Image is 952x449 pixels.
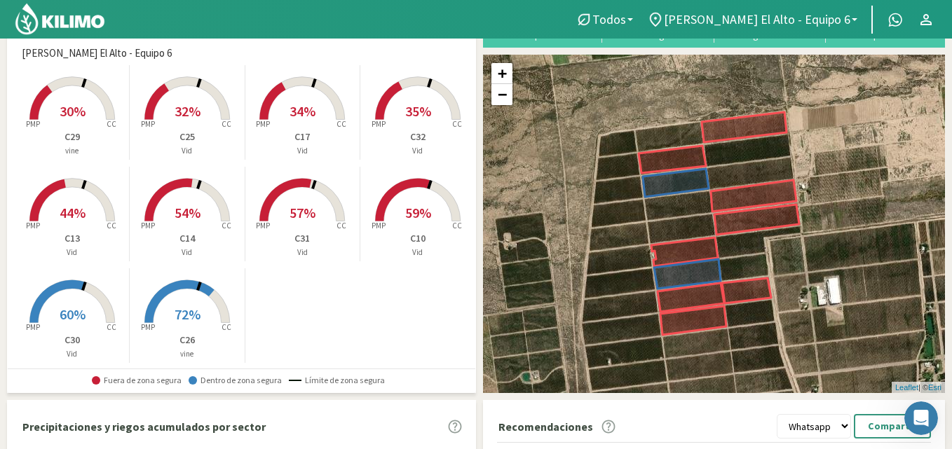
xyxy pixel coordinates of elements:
[892,382,945,394] div: | ©
[22,46,172,62] span: [PERSON_NAME] El Alto - Equipo 6
[175,102,200,120] span: 32%
[372,221,386,230] tspan: PMP
[15,247,129,258] p: Vid
[15,333,129,347] p: C30
[141,221,155,230] tspan: PMP
[175,305,200,323] span: 72%
[130,130,244,144] p: C25
[854,414,931,438] button: Compartir
[22,418,266,435] p: Precipitaciones y riegos acumulados por sector
[189,375,282,385] span: Dentro de zona segura
[826,4,938,41] button: Reportes
[719,30,822,40] div: Carga mensual
[141,119,155,129] tspan: PMP
[92,375,182,385] span: Fuera de zona segura
[372,119,386,129] tspan: PMP
[360,145,475,157] p: Vid
[490,4,602,41] button: Precipitaciones
[60,204,86,221] span: 44%
[130,247,244,258] p: Vid
[14,2,106,36] img: Kilimo
[664,12,850,27] span: [PERSON_NAME] El Alto - Equipo 6
[360,231,475,246] p: C10
[245,247,360,258] p: Vid
[175,204,200,221] span: 54%
[452,119,462,129] tspan: CC
[360,247,475,258] p: Vid
[592,12,626,27] span: Todos
[25,221,39,230] tspan: PMP
[130,145,244,157] p: Vid
[360,130,475,144] p: C32
[289,375,385,385] span: Límite de zona segura
[60,102,86,120] span: 30%
[494,30,598,40] div: Precipitaciones
[222,119,231,129] tspan: CC
[245,130,360,144] p: C17
[868,418,917,434] p: Compartir
[405,204,431,221] span: 59%
[714,4,827,41] button: Carga mensual
[107,119,116,129] tspan: CC
[107,221,116,230] tspan: CC
[15,145,129,157] p: vine
[130,348,244,360] p: vine
[498,418,593,435] p: Recomendaciones
[15,231,129,246] p: C13
[25,322,39,332] tspan: PMP
[405,102,431,120] span: 35%
[15,348,129,360] p: Vid
[222,322,231,332] tspan: CC
[606,30,710,40] div: Riego
[222,221,231,230] tspan: CC
[491,63,512,84] a: Zoom in
[60,305,86,323] span: 60%
[15,130,129,144] p: C29
[336,221,346,230] tspan: CC
[830,30,934,40] div: Reportes
[141,322,155,332] tspan: PMP
[130,333,244,347] p: C26
[452,221,462,230] tspan: CC
[904,401,938,435] iframe: Intercom live chat
[928,383,941,392] a: Esri
[107,322,116,332] tspan: CC
[290,102,315,120] span: 34%
[256,119,270,129] tspan: PMP
[336,119,346,129] tspan: CC
[245,231,360,246] p: C31
[602,4,714,41] button: Riego
[130,231,244,246] p: C14
[290,204,315,221] span: 57%
[491,84,512,105] a: Zoom out
[25,119,39,129] tspan: PMP
[895,383,918,392] a: Leaflet
[256,221,270,230] tspan: PMP
[245,145,360,157] p: Vid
